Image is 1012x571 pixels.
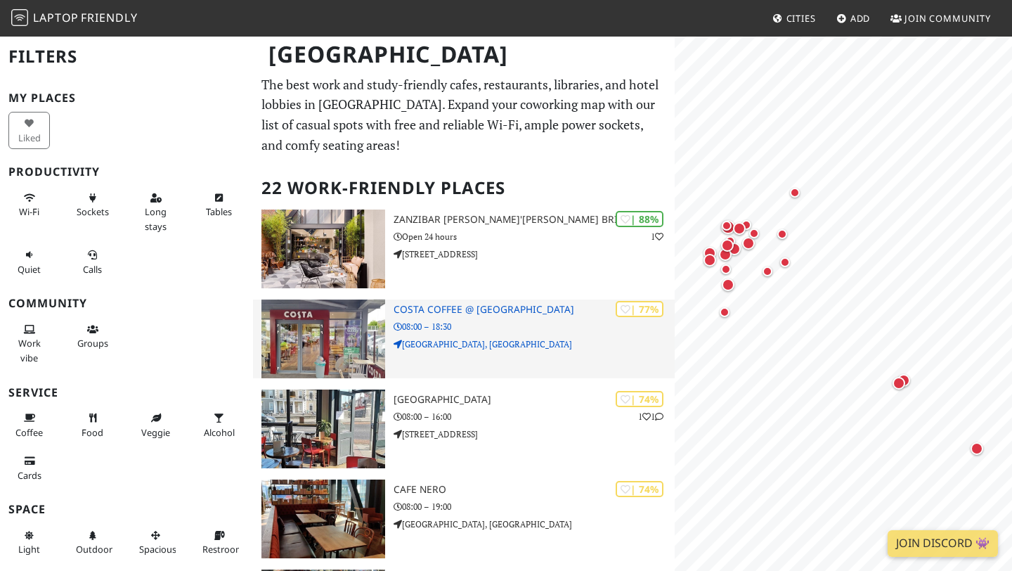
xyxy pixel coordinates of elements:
[253,210,675,288] a: Zanzibar Locke, Ha'penny Bridge | 88% 1 Zanzibar [PERSON_NAME]'[PERSON_NAME] Bridge Open 24 hours...
[739,234,758,252] div: Map marker
[394,518,675,531] p: [GEOGRAPHIC_DATA], [GEOGRAPHIC_DATA]
[767,6,822,31] a: Cities
[139,543,176,556] span: Spacious
[394,304,675,316] h3: Costa Coffee @ [GEOGRAPHIC_DATA]
[394,394,675,406] h3: [GEOGRAPHIC_DATA]
[904,12,991,25] span: Join Community
[135,186,176,238] button: Long stays
[786,184,803,201] div: Map marker
[890,374,908,392] div: Map marker
[8,386,245,399] h3: Service
[701,244,719,262] div: Map marker
[198,406,240,444] button: Alcohol
[394,428,675,441] p: [STREET_ADDRESS]
[8,524,50,561] button: Light
[718,217,735,234] div: Map marker
[616,211,663,227] div: | 88%
[77,205,109,218] span: Power sockets
[701,251,719,269] div: Map marker
[738,217,755,233] div: Map marker
[72,243,113,281] button: Calls
[968,440,986,458] div: Map marker
[786,12,816,25] span: Cities
[261,210,385,288] img: Zanzibar Locke, Ha'penny Bridge
[135,524,176,561] button: Spacious
[725,240,744,258] div: Map marker
[831,6,876,31] a: Add
[850,12,871,25] span: Add
[8,297,245,310] h3: Community
[261,390,385,468] img: Grove Road Cafe
[719,276,737,294] div: Map marker
[638,410,663,423] p: 1 1
[394,320,675,333] p: 08:00 – 18:30
[261,480,385,558] img: Cafe Nero
[198,186,240,224] button: Tables
[72,318,113,355] button: Groups
[83,263,102,276] span: Video/audio calls
[888,530,998,557] a: Join Discord 👾
[18,337,41,364] span: People working
[11,9,28,26] img: LaptopFriendly
[777,254,793,271] div: Map marker
[198,524,240,561] button: Restroom
[394,500,675,513] p: 08:00 – 19:00
[8,406,50,444] button: Coffee
[746,225,763,242] div: Map marker
[8,318,50,369] button: Work vibe
[261,75,666,155] p: The best work and study-friendly cafes, restaurants, libraries, and hotel lobbies in [GEOGRAPHIC_...
[774,226,791,243] div: Map marker
[253,390,675,468] a: Grove Road Cafe | 74% 11 [GEOGRAPHIC_DATA] 08:00 – 16:00 [STREET_ADDRESS]
[18,469,41,482] span: Credit cards
[8,91,245,105] h3: My Places
[895,371,913,390] div: Map marker
[759,263,776,280] div: Map marker
[885,6,997,31] a: Join Community
[730,219,748,238] div: Map marker
[204,426,235,439] span: Alcohol
[18,263,41,276] span: Quiet
[394,484,675,496] h3: Cafe Nero
[616,481,663,497] div: | 74%
[394,248,675,261] p: [STREET_ADDRESS]
[15,426,43,439] span: Coffee
[8,186,50,224] button: Wi-Fi
[72,186,113,224] button: Sockets
[253,300,675,378] a: Costa Coffee @ Park Pointe | 77% Costa Coffee @ [GEOGRAPHIC_DATA] 08:00 – 18:30 [GEOGRAPHIC_DATA]...
[257,35,672,74] h1: [GEOGRAPHIC_DATA]
[11,6,138,31] a: LaptopFriendly LaptopFriendly
[718,236,737,255] div: Map marker
[81,10,137,25] span: Friendly
[76,543,112,556] span: Outdoor area
[616,301,663,317] div: | 77%
[722,233,739,250] div: Map marker
[718,261,734,278] div: Map marker
[72,524,113,561] button: Outdoor
[77,337,108,349] span: Group tables
[145,205,167,232] span: Long stays
[8,243,50,281] button: Quiet
[82,426,103,439] span: Food
[253,480,675,558] a: Cafe Nero | 74% Cafe Nero 08:00 – 19:00 [GEOGRAPHIC_DATA], [GEOGRAPHIC_DATA]
[394,338,675,351] p: [GEOGRAPHIC_DATA], [GEOGRAPHIC_DATA]
[8,449,50,487] button: Cards
[716,304,733,321] div: Map marker
[72,406,113,444] button: Food
[8,165,245,179] h3: Productivity
[651,230,663,243] p: 1
[135,406,176,444] button: Veggie
[394,410,675,423] p: 08:00 – 16:00
[141,426,170,439] span: Veggie
[8,503,245,516] h3: Space
[18,543,40,556] span: Natural light
[8,35,245,78] h2: Filters
[261,300,385,378] img: Costa Coffee @ Park Pointe
[394,214,675,226] h3: Zanzibar [PERSON_NAME]'[PERSON_NAME] Bridge
[33,10,79,25] span: Laptop
[261,167,666,210] h2: 22 Work-Friendly Places
[206,205,232,218] span: Work-friendly tables
[616,391,663,407] div: | 74%
[19,205,39,218] span: Stable Wi-Fi
[394,230,675,243] p: Open 24 hours
[202,543,244,556] span: Restroom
